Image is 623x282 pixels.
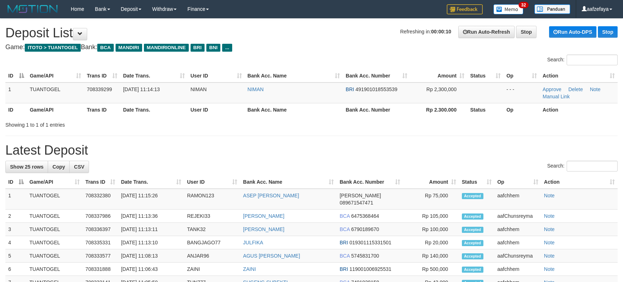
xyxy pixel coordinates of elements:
[243,266,256,272] a: ZAINI
[27,263,83,276] td: TUANTOGEL
[27,210,83,223] td: TUANTOGEL
[5,161,48,173] a: Show 25 rows
[83,249,118,263] td: 708333577
[87,86,112,92] span: 708339299
[403,263,459,276] td: Rp 500,000
[462,240,483,246] span: Accepted
[459,175,495,189] th: Status: activate to sort column ascending
[48,161,70,173] a: Copy
[403,249,459,263] td: Rp 140,000
[118,249,184,263] td: [DATE] 11:08:13
[184,175,240,189] th: User ID: activate to sort column ascending
[410,103,467,116] th: Rp 2.300.000
[120,69,188,83] th: Date Trans.: activate to sort column ascending
[493,4,524,14] img: Button%20Memo.svg
[188,103,245,116] th: User ID
[343,69,410,83] th: Bank Acc. Number: activate to sort column ascending
[403,236,459,249] td: Rp 20,000
[495,236,541,249] td: aafchhem
[540,103,618,116] th: Action
[5,249,27,263] td: 5
[544,266,555,272] a: Note
[123,86,160,92] span: [DATE] 11:14:13
[339,213,350,219] span: BCA
[343,103,410,116] th: Bank Acc. Number
[83,263,118,276] td: 708331888
[5,103,27,116] th: ID
[350,240,392,245] span: Copy 019301115331501 to clipboard
[544,240,555,245] a: Note
[351,253,379,259] span: Copy 5745831700 to clipboard
[400,29,451,34] span: Refreshing in:
[184,263,240,276] td: ZAINI
[410,69,467,83] th: Amount: activate to sort column ascending
[351,226,379,232] span: Copy 6790189670 to clipboard
[120,103,188,116] th: Date Trans.
[503,69,540,83] th: Op: activate to sort column ascending
[544,226,555,232] a: Note
[495,263,541,276] td: aafchhem
[243,240,263,245] a: JULFIKA
[84,103,120,116] th: Trans ID
[243,226,284,232] a: [PERSON_NAME]
[462,193,483,199] span: Accepted
[118,223,184,236] td: [DATE] 11:13:11
[339,200,373,206] span: Copy 089671547471 to clipboard
[534,4,570,14] img: panduan.png
[543,86,561,92] a: Approve
[567,161,618,171] input: Search:
[5,69,27,83] th: ID: activate to sort column descending
[462,253,483,259] span: Accepted
[598,26,618,38] a: Stop
[339,226,350,232] span: BCA
[5,263,27,276] td: 6
[590,86,601,92] a: Note
[339,240,348,245] span: BRI
[540,69,618,83] th: Action: activate to sort column ascending
[5,44,618,51] h4: Game: Bank:
[206,44,220,52] span: BNI
[339,253,350,259] span: BCA
[243,213,284,219] a: [PERSON_NAME]
[97,44,113,52] span: BCA
[547,55,618,65] label: Search:
[346,86,354,92] span: BRI
[516,26,537,38] a: Stop
[495,189,541,210] td: aafchhem
[519,2,528,8] span: 32
[567,55,618,65] input: Search:
[243,193,299,198] a: ASEP [PERSON_NAME]
[5,189,27,210] td: 1
[543,94,570,99] a: Manual Link
[52,164,65,170] span: Copy
[27,189,83,210] td: TUANTOGEL
[27,236,83,249] td: TUANTOGEL
[74,164,84,170] span: CSV
[25,44,81,52] span: ITOTO > TUANTOGEL
[547,161,618,171] label: Search:
[5,4,60,14] img: MOTION_logo.png
[118,236,184,249] td: [DATE] 11:13:10
[462,267,483,273] span: Accepted
[69,161,89,173] a: CSV
[27,249,83,263] td: TUANTOGEL
[503,103,540,116] th: Op
[544,253,555,259] a: Note
[144,44,189,52] span: MANDIRIONLINE
[403,189,459,210] td: Rp 75,000
[403,175,459,189] th: Amount: activate to sort column ascending
[83,175,118,189] th: Trans ID: activate to sort column ascending
[27,103,84,116] th: Game/API
[83,210,118,223] td: 708337986
[356,86,398,92] span: Copy 491901018553539 to clipboard
[184,189,240,210] td: RAMON123
[5,118,254,128] div: Showing 1 to 1 of 1 entries
[83,223,118,236] td: 708336397
[248,86,264,92] a: NIMAN
[544,213,555,219] a: Note
[191,44,205,52] span: BRI
[243,253,300,259] a: AGUS [PERSON_NAME]
[337,175,403,189] th: Bank Acc. Number: activate to sort column ascending
[184,249,240,263] td: ANJAR96
[5,223,27,236] td: 3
